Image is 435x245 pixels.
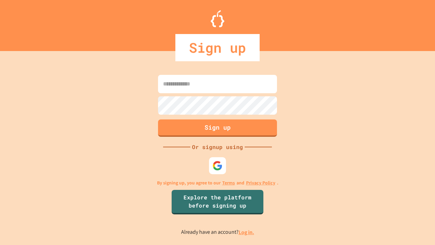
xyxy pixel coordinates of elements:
[211,10,224,27] img: Logo.svg
[239,229,254,236] a: Log in.
[158,119,277,137] button: Sign up
[181,228,254,236] p: Already have an account?
[190,143,245,151] div: Or signup using
[175,34,260,61] div: Sign up
[172,190,263,214] a: Explore the platform before signing up
[212,161,223,171] img: google-icon.svg
[157,179,278,186] p: By signing up, you agree to our and .
[222,179,235,186] a: Terms
[246,179,275,186] a: Privacy Policy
